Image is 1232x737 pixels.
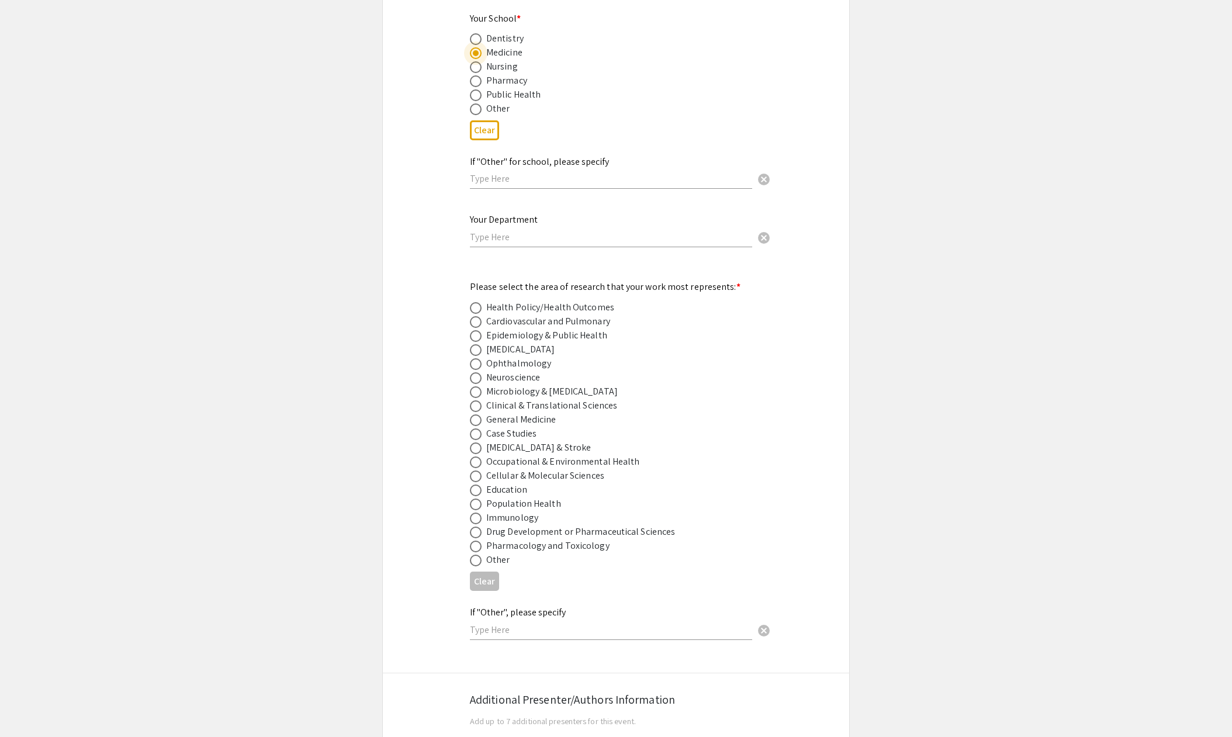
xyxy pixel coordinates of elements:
mat-label: Your School [470,12,521,25]
div: Drug Development or Pharmaceutical Sciences [486,525,675,539]
div: Pharmacology and Toxicology [486,539,610,553]
span: cancel [757,624,771,638]
div: Immunology [486,511,538,525]
div: Additional Presenter/Authors Information [470,691,762,708]
iframe: Chat [9,684,50,728]
div: Cellular & Molecular Sciences [486,469,604,483]
div: Ophthalmology [486,357,551,371]
div: Nursing [486,60,518,74]
div: [MEDICAL_DATA] [486,342,555,357]
div: Occupational & Environmental Health [486,455,640,469]
div: Epidemiology & Public Health [486,328,607,342]
div: Public Health [486,88,541,102]
button: Clear [752,167,776,191]
div: Case Studies [486,427,537,441]
div: [MEDICAL_DATA] & Stroke [486,441,591,455]
div: General Medicine [486,413,556,427]
div: Neuroscience [486,371,540,385]
button: Clear [752,618,776,641]
div: Medicine [486,46,522,60]
span: cancel [757,172,771,186]
button: Clear [470,120,499,140]
mat-label: Your Department [470,213,538,226]
span: Add up to 7 additional presenters for this event. [470,715,636,726]
button: Clear [470,572,499,591]
div: Population Health [486,497,561,511]
mat-label: If "Other" for school, please specify [470,155,609,168]
div: Dentistry [486,32,524,46]
input: Type Here [470,231,752,243]
div: Cardiovascular and Pulmonary [486,314,610,328]
button: Clear [752,226,776,249]
div: Microbiology & [MEDICAL_DATA] [486,385,618,399]
div: Pharmacy [486,74,527,88]
mat-label: Please select the area of research that your work most represents: [470,281,740,293]
div: Other [486,102,510,116]
div: Clinical & Translational Sciences [486,399,617,413]
div: Health Policy/Health Outcomes [486,300,614,314]
div: Other [486,553,510,567]
input: Type Here [470,624,752,636]
div: Education [486,483,527,497]
mat-label: If "Other", please specify [470,606,566,618]
input: Type Here [470,172,752,185]
span: cancel [757,231,771,245]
